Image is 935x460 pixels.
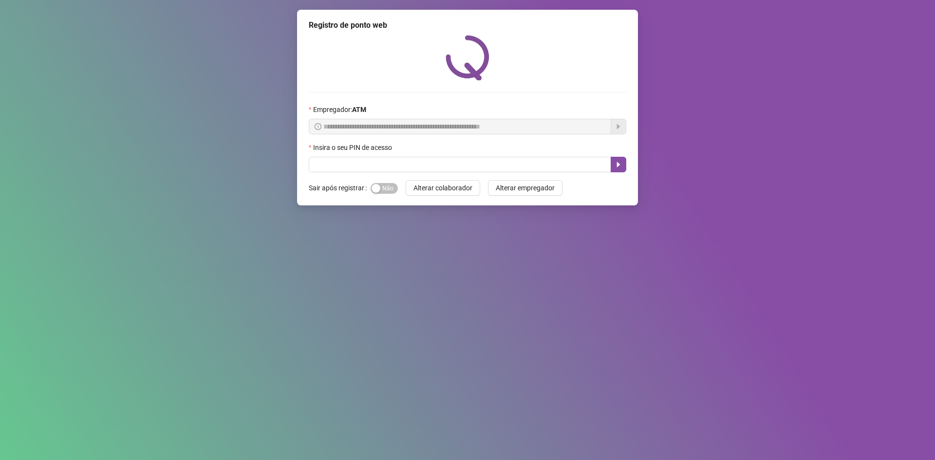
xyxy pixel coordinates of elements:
[313,104,366,115] span: Empregador :
[615,161,622,168] span: caret-right
[352,106,366,113] strong: ATM
[315,123,321,130] span: info-circle
[309,142,398,153] label: Insira o seu PIN de acesso
[309,19,626,31] div: Registro de ponto web
[406,180,480,196] button: Alterar colaborador
[446,35,489,80] img: QRPoint
[413,183,472,193] span: Alterar colaborador
[309,180,371,196] label: Sair após registrar
[496,183,555,193] span: Alterar empregador
[488,180,562,196] button: Alterar empregador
